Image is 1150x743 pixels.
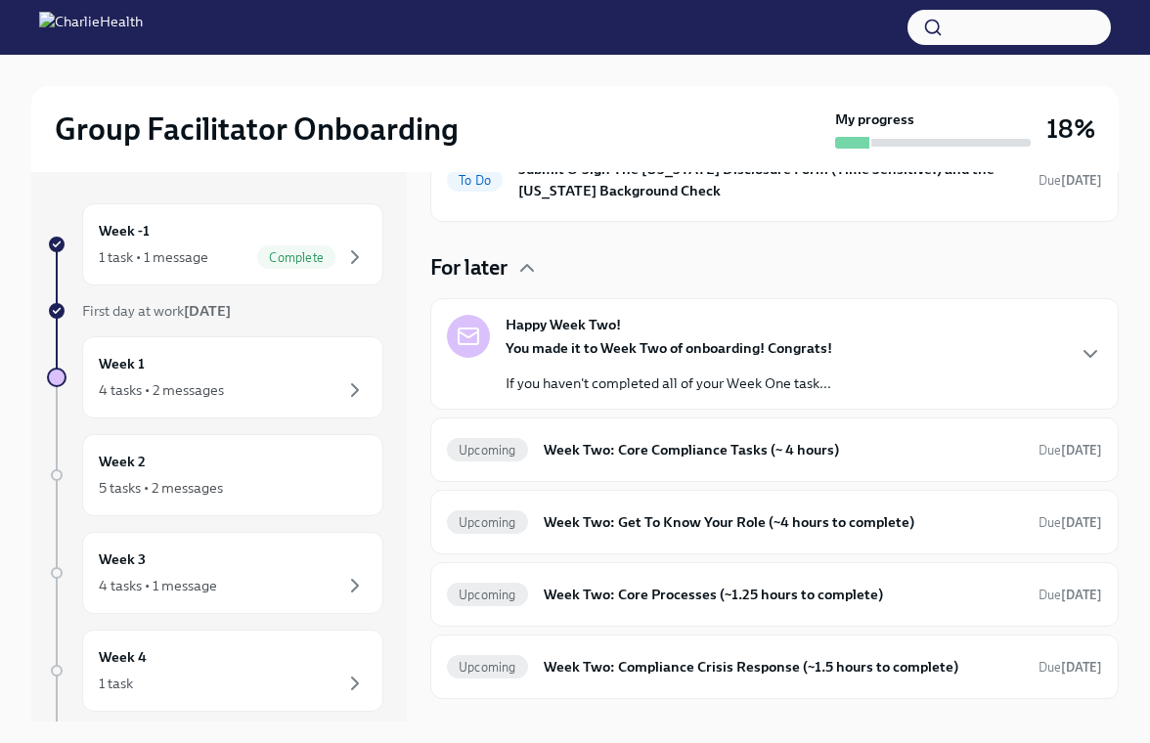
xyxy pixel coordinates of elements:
div: 5 tasks • 2 messages [99,478,223,498]
h6: Submit & Sign The [US_STATE] Disclosure Form (Time Sensitive!) and the [US_STATE] Background Check [518,158,1023,201]
h6: Week Two: Core Processes (~1.25 hours to complete) [544,584,1023,605]
div: 4 tasks • 1 message [99,576,217,595]
a: UpcomingWeek Two: Get To Know Your Role (~4 hours to complete)Due[DATE] [447,506,1102,538]
span: Due [1039,660,1102,675]
div: For later [430,253,1119,283]
strong: [DATE] [1061,660,1102,675]
span: First day at work [82,302,231,320]
div: 1 task • 1 message [99,247,208,267]
a: UpcomingWeek Two: Core Processes (~1.25 hours to complete)Due[DATE] [447,579,1102,610]
h6: Week Two: Compliance Crisis Response (~1.5 hours to complete) [544,656,1023,677]
div: 1 task [99,674,133,693]
strong: [DATE] [184,302,231,320]
strong: You made it to Week Two of onboarding! Congrats! [506,339,832,357]
span: October 1st, 2025 08:00 [1039,171,1102,190]
strong: [DATE] [1061,173,1102,188]
a: Week 41 task [47,630,383,712]
a: Week 14 tasks • 2 messages [47,336,383,418]
span: Upcoming [447,515,528,530]
span: Due [1039,588,1102,602]
span: Due [1039,173,1102,188]
h6: Week 2 [99,451,146,472]
h4: For later [430,253,508,283]
a: To DoSubmit & Sign The [US_STATE] Disclosure Form (Time Sensitive!) and the [US_STATE] Background... [447,154,1102,205]
h6: Week 1 [99,353,145,374]
h2: Group Facilitator Onboarding [55,109,459,149]
span: October 6th, 2025 08:00 [1039,658,1102,677]
span: To Do [447,173,503,188]
h6: Week Two: Get To Know Your Role (~4 hours to complete) [544,511,1023,533]
img: CharlieHealth [39,12,143,43]
a: First day at work[DATE] [47,301,383,321]
span: October 6th, 2025 08:00 [1039,441,1102,459]
h6: Week 3 [99,548,146,570]
a: Week -11 task • 1 messageComplete [47,203,383,285]
strong: [DATE] [1061,588,1102,602]
div: 4 tasks • 2 messages [99,380,224,400]
a: Week 25 tasks • 2 messages [47,434,383,516]
span: Due [1039,515,1102,530]
a: UpcomingWeek Two: Core Compliance Tasks (~ 4 hours)Due[DATE] [447,434,1102,465]
strong: My progress [835,109,914,129]
strong: [DATE] [1061,515,1102,530]
h6: Week 4 [99,646,147,668]
span: Complete [257,250,335,265]
a: Week 34 tasks • 1 message [47,532,383,614]
a: UpcomingWeek Two: Compliance Crisis Response (~1.5 hours to complete)Due[DATE] [447,651,1102,682]
span: Upcoming [447,588,528,602]
strong: [DATE] [1061,443,1102,458]
span: October 6th, 2025 08:00 [1039,513,1102,532]
span: Upcoming [447,660,528,675]
span: Upcoming [447,443,528,458]
span: Due [1039,443,1102,458]
span: October 6th, 2025 08:00 [1039,586,1102,604]
h6: Week Two: Core Compliance Tasks (~ 4 hours) [544,439,1023,460]
h3: 18% [1046,111,1095,147]
strong: Happy Week Two! [506,315,621,334]
h6: Week -1 [99,220,150,241]
p: If you haven't completed all of your Week One task... [506,373,832,393]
